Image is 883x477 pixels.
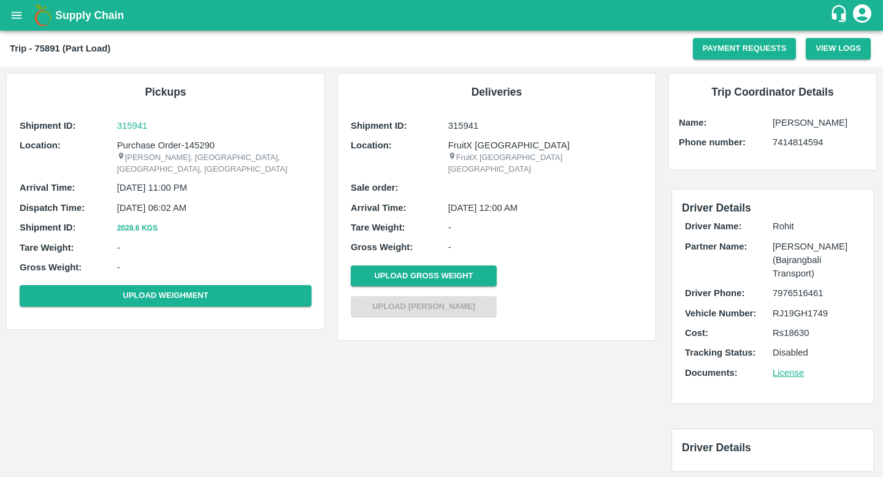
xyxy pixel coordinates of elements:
[17,83,315,101] h6: Pickups
[31,3,55,28] img: logo
[679,83,866,101] h6: Trip Coordinator Details
[117,139,312,152] p: Purchase Order-145290
[10,44,110,53] b: Trip - 75891 (Part Load)
[20,285,312,307] button: Upload Weighment
[448,240,643,254] p: -
[773,307,860,320] p: RJ19GH1749
[685,288,744,298] b: Driver Phone:
[20,223,76,232] b: Shipment ID:
[773,116,866,129] p: [PERSON_NAME]
[351,121,407,131] b: Shipment ID:
[685,368,738,378] b: Documents:
[773,368,804,378] a: License
[351,223,405,232] b: Tare Weight:
[117,119,312,132] a: 315941
[806,38,871,59] button: View Logs
[351,203,406,213] b: Arrival Time:
[773,219,860,233] p: Rohit
[830,4,851,26] div: customer-support
[685,308,756,318] b: Vehicle Number:
[448,152,643,175] p: FruitX [GEOGRAPHIC_DATA] [GEOGRAPHIC_DATA]
[679,137,746,147] b: Phone number:
[20,121,76,131] b: Shipment ID:
[682,202,751,214] span: Driver Details
[55,7,830,24] a: Supply Chain
[448,201,643,215] p: [DATE] 12:00 AM
[773,286,860,300] p: 7976516461
[685,328,708,338] b: Cost:
[682,441,751,454] span: Driver Details
[117,241,312,254] p: -
[117,181,312,194] p: [DATE] 11:00 PM
[2,1,31,29] button: open drawer
[773,326,860,340] p: Rs 18630
[55,9,124,21] b: Supply Chain
[773,240,860,281] p: [PERSON_NAME] (Bajrangbali Transport)
[685,221,741,231] b: Driver Name:
[20,203,85,213] b: Dispatch Time:
[851,2,873,28] div: account of current user
[351,183,399,193] b: Sale order:
[20,183,75,193] b: Arrival Time:
[685,348,755,357] b: Tracking Status:
[685,242,747,251] b: Partner Name:
[20,262,82,272] b: Gross Weight:
[693,38,797,59] button: Payment Requests
[351,140,392,150] b: Location:
[117,152,312,175] p: [PERSON_NAME], [GEOGRAPHIC_DATA], [GEOGRAPHIC_DATA], [GEOGRAPHIC_DATA]
[117,261,312,274] p: -
[351,242,413,252] b: Gross Weight:
[773,135,866,149] p: 7414814594
[117,222,158,235] button: 2028.6 Kgs
[20,243,74,253] b: Tare Weight:
[351,265,497,287] button: Upload Gross Weight
[448,139,643,152] p: FruitX [GEOGRAPHIC_DATA]
[679,118,706,128] b: Name:
[348,83,646,101] h6: Deliveries
[117,201,312,215] p: [DATE] 06:02 AM
[448,221,643,234] p: -
[20,140,61,150] b: Location:
[773,346,860,359] p: Disabled
[448,119,643,132] p: 315941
